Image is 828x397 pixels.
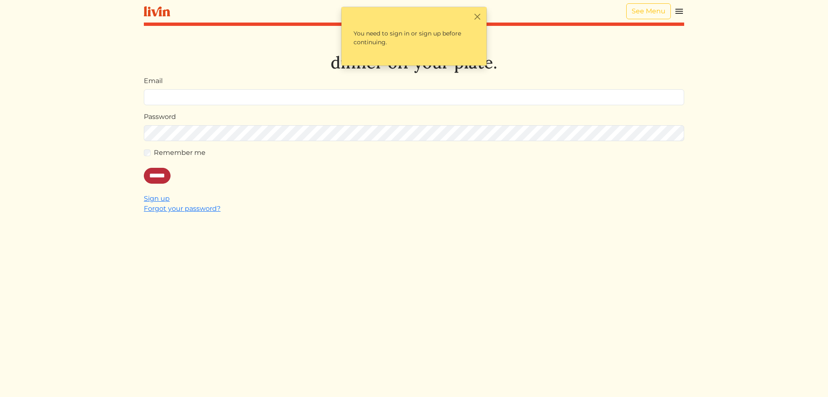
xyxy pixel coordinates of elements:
img: livin-logo-a0d97d1a881af30f6274990eb6222085a2533c92bbd1e4f22c21b4f0d0e3210c.svg [144,6,170,17]
a: Forgot your password? [144,205,221,212]
img: menu_hamburger-cb6d353cf0ecd9f46ceae1c99ecbeb4a00e71ca567a856bd81f57e9d8c17bb26.svg [674,6,684,16]
a: See Menu [626,3,671,19]
label: Email [144,76,163,86]
label: Password [144,112,176,122]
h1: Let's take dinner off your plate. [144,33,684,73]
button: Close [473,12,482,21]
label: Remember me [154,148,206,158]
p: You need to sign in or sign up before continuing. [346,22,482,54]
a: Sign up [144,195,170,202]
